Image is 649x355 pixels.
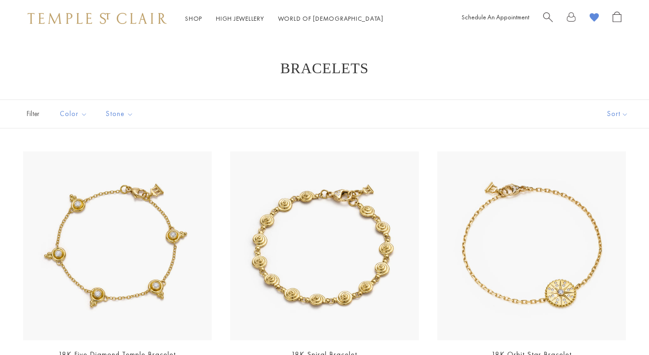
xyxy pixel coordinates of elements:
[23,151,212,340] a: 18K Five Diamond Temple Bracelet18K Five Diamond Temple Bracelet
[55,108,94,120] span: Color
[37,60,612,76] h1: Bracelets
[101,108,140,120] span: Stone
[613,12,621,26] a: Open Shopping Bag
[23,151,212,340] img: 18K Five Diamond Temple Bracelet
[28,13,167,24] img: Temple St. Clair
[603,312,640,346] iframe: Gorgias live chat messenger
[99,104,140,124] button: Stone
[543,12,553,26] a: Search
[216,14,264,23] a: High JewelleryHigh Jewellery
[230,151,419,340] img: 18K Spiral Bracelet
[590,12,599,26] a: View Wishlist
[185,13,383,24] nav: Main navigation
[586,100,649,128] button: Show sort by
[437,151,626,340] a: 18K Orbit Star Bracelet18K Orbit Star Bracelet
[185,14,202,23] a: ShopShop
[462,13,529,21] a: Schedule An Appointment
[437,151,626,340] img: 18K Orbit Star Bracelet
[278,14,383,23] a: World of [DEMOGRAPHIC_DATA]World of [DEMOGRAPHIC_DATA]
[53,104,94,124] button: Color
